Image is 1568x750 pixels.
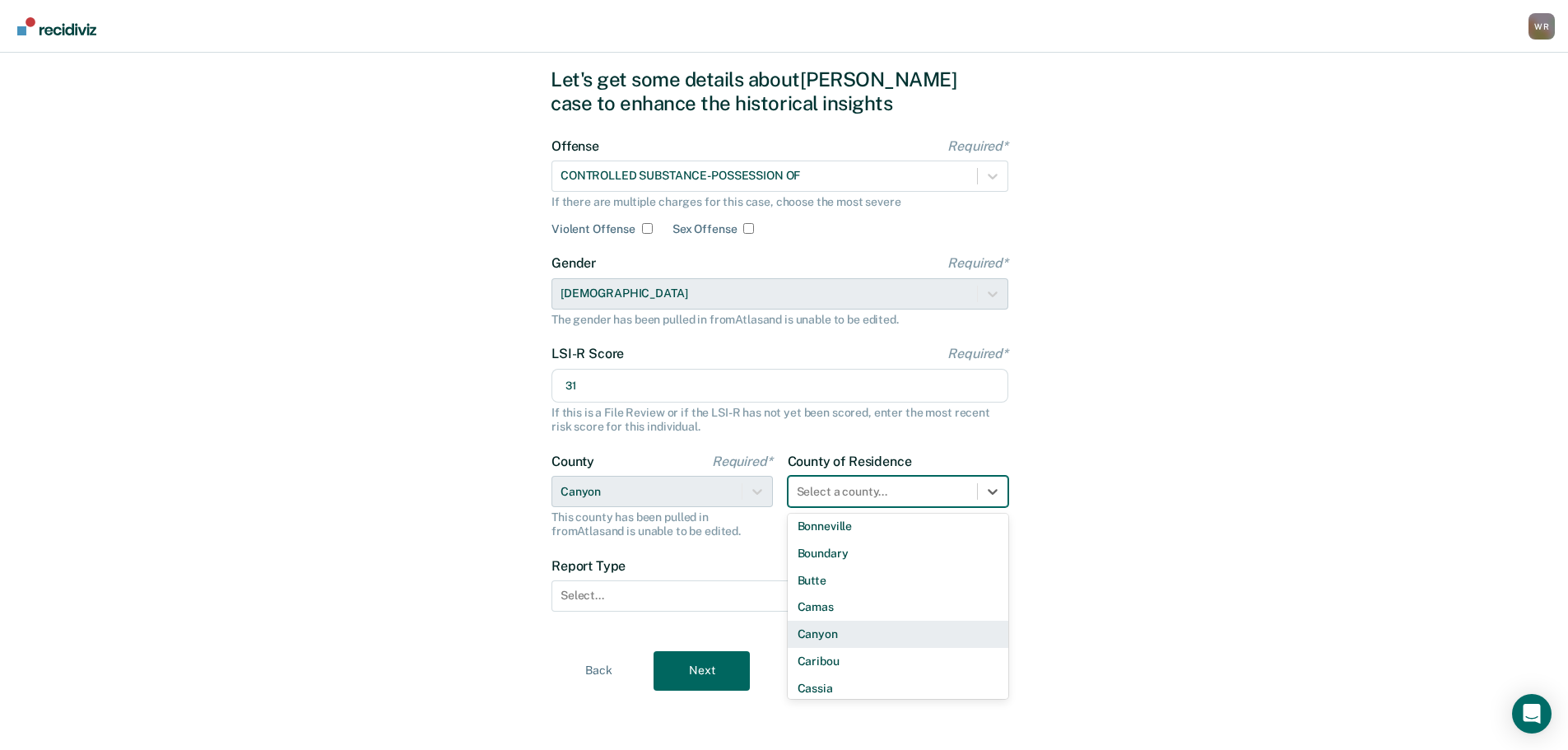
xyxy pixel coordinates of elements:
[788,567,1009,594] div: Butte
[17,17,96,35] img: Recidiviz
[551,138,1008,154] label: Offense
[947,346,1008,361] span: Required*
[788,594,1009,621] div: Camas
[551,195,1008,209] div: If there are multiple charges for this case, choose the most severe
[551,346,1008,361] label: LSI-R Score
[551,651,647,691] button: Back
[551,454,773,469] label: County
[551,510,773,538] div: This county has been pulled in from Atlas and is unable to be edited.
[788,513,1009,540] div: Bonneville
[1512,694,1552,734] div: Open Intercom Messenger
[788,648,1009,675] div: Caribou
[551,313,1008,327] div: The gender has been pulled in from Atlas and is unable to be edited.
[1528,13,1555,40] button: Profile dropdown button
[788,540,1009,567] div: Boundary
[551,68,1017,115] div: Let's get some details about [PERSON_NAME] case to enhance the historical insights
[788,454,1009,469] label: County of Residence
[788,675,1009,702] div: Cassia
[672,222,737,236] label: Sex Offense
[551,558,1008,574] label: Report Type
[947,138,1008,154] span: Required*
[551,222,635,236] label: Violent Offense
[712,454,773,469] span: Required*
[654,651,750,691] button: Next
[788,621,1009,648] div: Canyon
[947,255,1008,271] span: Required*
[1528,13,1555,40] div: W R
[551,406,1008,434] div: If this is a File Review or if the LSI-R has not yet been scored, enter the most recent risk scor...
[551,255,1008,271] label: Gender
